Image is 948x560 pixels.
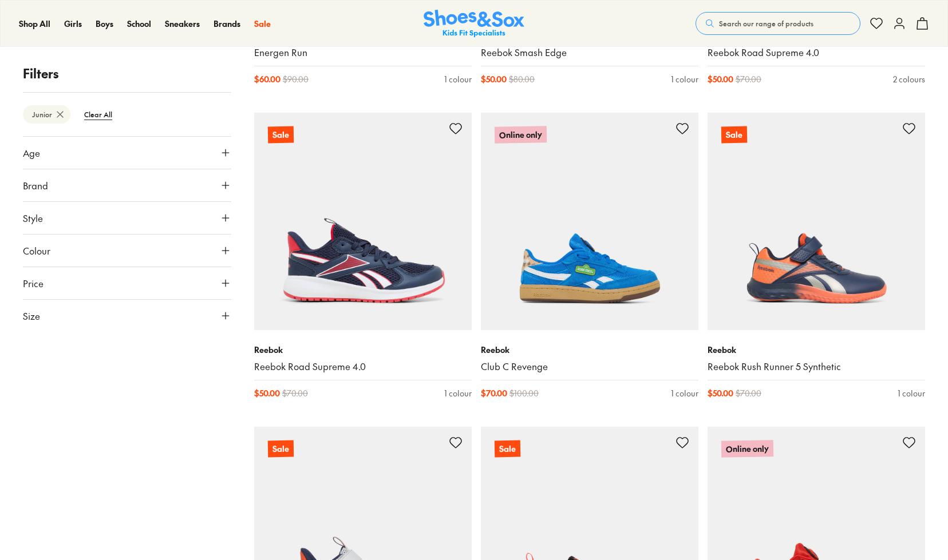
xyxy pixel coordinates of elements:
[23,178,48,192] span: Brand
[214,18,240,30] a: Brands
[19,18,50,29] span: Shop All
[75,104,121,125] btn: Clear All
[721,440,773,458] p: Online only
[671,387,698,399] div: 1 colour
[268,126,294,144] p: Sale
[283,73,309,85] span: $ 90.00
[254,46,472,59] a: Energen Run
[708,344,925,356] p: Reebok
[481,46,698,59] a: Reebok Smash Edge
[481,113,698,330] a: Online only
[254,360,472,373] a: Reebok Road Supreme 4.0
[19,18,50,30] a: Shop All
[23,169,231,201] button: Brand
[254,344,472,356] p: Reebok
[23,137,231,169] button: Age
[509,73,535,85] span: $ 80.00
[444,387,472,399] div: 1 colour
[481,73,507,85] span: $ 50.00
[23,244,50,257] span: Colour
[282,387,308,399] span: $ 70.00
[23,276,44,290] span: Price
[696,12,860,35] button: Search our range of products
[23,64,231,83] p: Filters
[721,126,747,144] p: Sale
[444,73,472,85] div: 1 colour
[96,18,113,30] a: Boys
[254,73,281,85] span: $ 60.00
[481,387,507,399] span: $ 70.00
[254,18,271,29] span: Sale
[708,360,925,373] a: Reebok Rush Runner 5 Synthetic
[127,18,151,29] span: School
[708,387,733,399] span: $ 50.00
[736,387,761,399] span: $ 70.00
[509,387,539,399] span: $ 100.00
[23,267,231,299] button: Price
[127,18,151,30] a: School
[23,235,231,267] button: Colour
[254,387,280,399] span: $ 50.00
[481,344,698,356] p: Reebok
[23,300,231,332] button: Size
[893,73,925,85] div: 2 colours
[495,440,520,457] p: Sale
[708,46,925,59] a: Reebok Road Supreme 4.0
[671,73,698,85] div: 1 colour
[424,10,524,38] a: Shoes & Sox
[64,18,82,30] a: Girls
[23,105,70,124] btn: Junior
[23,202,231,234] button: Style
[898,387,925,399] div: 1 colour
[719,18,813,29] span: Search our range of products
[495,126,547,144] p: Online only
[254,113,472,330] a: Sale
[254,18,271,30] a: Sale
[23,146,40,160] span: Age
[708,73,733,85] span: $ 50.00
[23,309,40,323] span: Size
[214,18,240,29] span: Brands
[165,18,200,30] a: Sneakers
[268,440,294,457] p: Sale
[736,73,761,85] span: $ 70.00
[481,360,698,373] a: Club C Revenge
[165,18,200,29] span: Sneakers
[96,18,113,29] span: Boys
[64,18,82,29] span: Girls
[708,113,925,330] a: Sale
[23,211,43,225] span: Style
[424,10,524,38] img: SNS_Logo_Responsive.svg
